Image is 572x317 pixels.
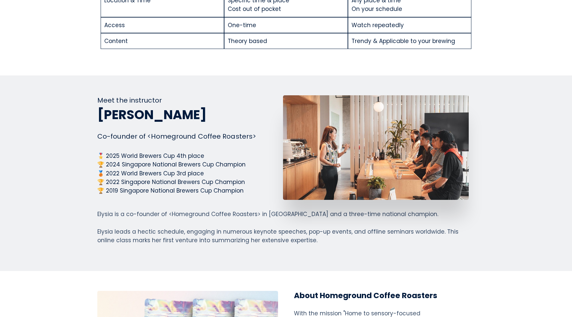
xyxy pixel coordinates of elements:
div: Co-founder of <Homeground Coffee Roasters> [97,131,283,142]
span: One-time [228,21,256,29]
div: 🏆 2022 Singapore National Brewers Cup Champion [97,178,283,186]
div: 🎖️ 2025 World Brewers Cup 4th place 🏆 2024 Singapore National Brewers Cup Champion 🥉 2022 World B... [97,152,283,178]
span: Watch repeatedly [352,21,404,29]
span: Theory based [228,37,267,45]
span: Content [104,37,128,45]
div: 🏆 2019 Singapore National Brewers Cup Champion [97,186,283,195]
h3: About Homeground Coffee Roasters [294,291,475,301]
span: Access [104,21,125,29]
h2: [PERSON_NAME] [97,107,283,123]
div: Meet the instructor [97,95,283,106]
div: Elysia is a co-founder of <Homeground Coffee Roasters> in [GEOGRAPHIC_DATA] and a three-time nati... [92,210,480,245]
td: Trendy & Applicable to your brewing [348,33,471,49]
